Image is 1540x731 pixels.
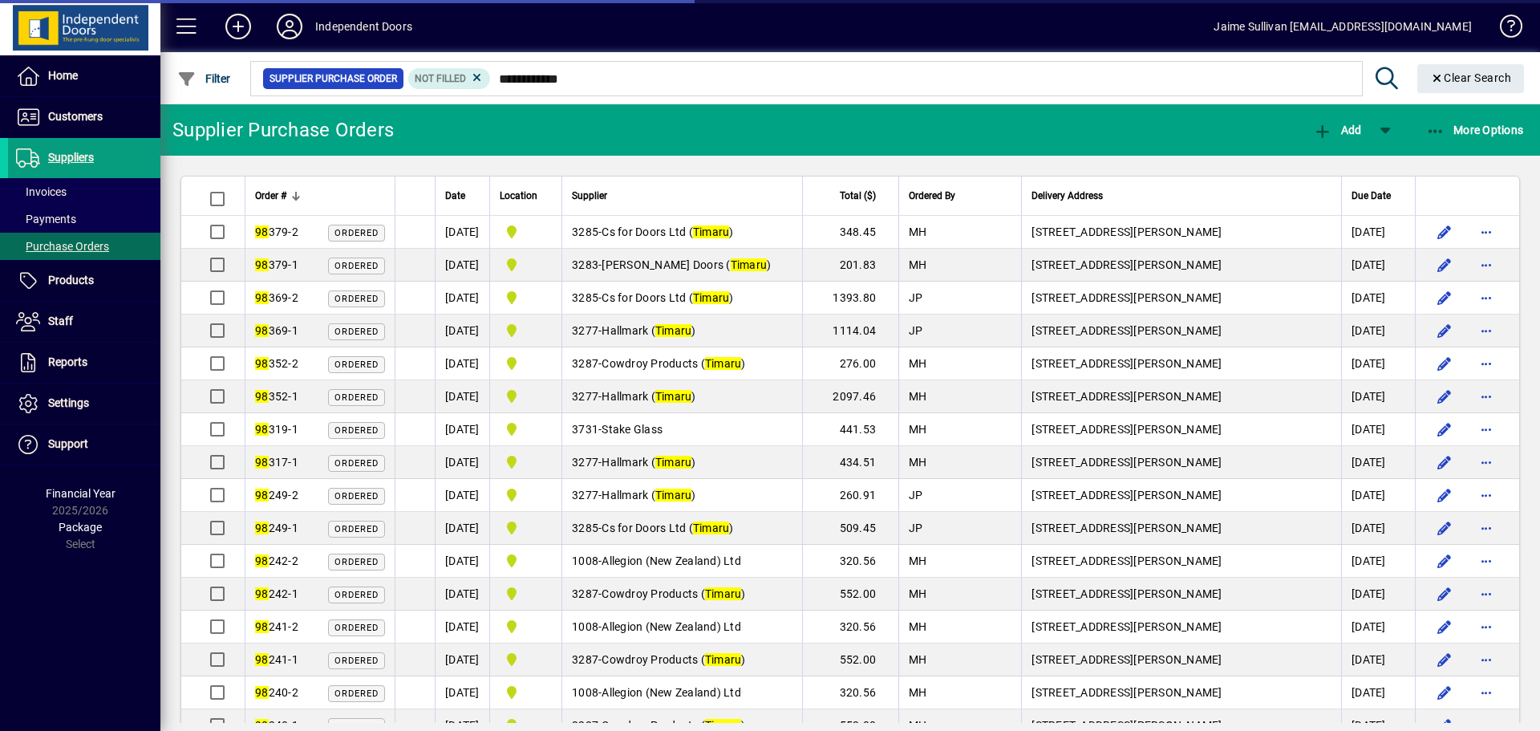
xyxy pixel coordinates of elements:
[1473,515,1499,541] button: More options
[16,240,109,253] span: Purchase Orders
[500,453,552,472] span: Timaru
[909,357,927,370] span: MH
[602,653,745,666] span: Cowdroy Products ( )
[561,611,802,644] td: -
[435,578,489,611] td: [DATE]
[705,587,742,600] em: Timaru
[909,423,927,436] span: MH
[48,110,103,123] span: Customers
[334,524,379,534] span: Ordered
[8,261,160,301] a: Products
[572,587,598,600] span: 3287
[8,178,160,205] a: Invoices
[1341,315,1415,347] td: [DATE]
[1473,548,1499,574] button: More options
[500,420,552,439] span: Timaru
[561,545,802,578] td: -
[1473,252,1499,278] button: More options
[602,620,741,633] span: Allegion (New Zealand) Ltd
[269,71,397,87] span: Supplier Purchase Order
[500,255,552,274] span: Timaru
[8,97,160,137] a: Customers
[1341,512,1415,545] td: [DATE]
[693,522,730,534] em: Timaru
[1473,416,1499,442] button: More options
[255,456,298,469] span: 317-1
[802,446,898,479] td: 434.51
[255,653,269,666] em: 98
[909,686,927,699] span: MH
[1432,285,1457,311] button: Edit
[500,387,552,406] span: Timaru
[561,676,802,709] td: -
[1432,351,1457,376] button: Edit
[500,650,552,669] span: Timaru
[1341,347,1415,380] td: [DATE]
[802,611,898,644] td: 320.56
[655,456,692,469] em: Timaru
[1352,187,1405,205] div: Due Date
[572,324,598,337] span: 3277
[48,274,94,286] span: Products
[500,187,552,205] div: Location
[255,258,298,271] span: 379-1
[602,489,695,502] span: Hallmark ( )
[1341,545,1415,578] td: [DATE]
[561,380,802,413] td: -
[655,390,692,403] em: Timaru
[435,249,489,282] td: [DATE]
[173,64,235,93] button: Filter
[802,347,898,380] td: 276.00
[602,587,745,600] span: Cowdroy Products ( )
[1021,479,1341,512] td: [STREET_ADDRESS][PERSON_NAME]
[415,73,466,84] span: Not Filled
[255,423,298,436] span: 319-1
[561,512,802,545] td: -
[1031,187,1103,205] span: Delivery Address
[602,258,771,271] span: [PERSON_NAME] Doors ( )
[435,676,489,709] td: [DATE]
[840,187,876,205] span: Total ($)
[255,225,269,238] em: 98
[1021,644,1341,676] td: [STREET_ADDRESS][PERSON_NAME]
[1341,611,1415,644] td: [DATE]
[1021,249,1341,282] td: [STREET_ADDRESS][PERSON_NAME]
[561,578,802,611] td: -
[334,294,379,304] span: Ordered
[561,446,802,479] td: -
[59,521,102,534] span: Package
[561,413,802,446] td: -
[255,587,269,600] em: 98
[1352,187,1391,205] span: Due Date
[1417,64,1525,93] button: Clear
[802,413,898,446] td: 441.53
[1432,548,1457,574] button: Edit
[1432,581,1457,607] button: Edit
[1021,611,1341,644] td: [STREET_ADDRESS][PERSON_NAME]
[602,423,663,436] span: Stake Glass
[255,554,298,567] span: 242-2
[909,187,1011,205] div: Ordered By
[655,489,692,502] em: Timaru
[572,456,598,469] span: 3277
[255,324,269,337] em: 98
[255,522,298,534] span: 249-1
[255,390,298,403] span: 352-1
[693,291,730,304] em: Timaru
[255,686,269,699] em: 98
[255,554,269,567] em: 98
[1341,216,1415,249] td: [DATE]
[1432,252,1457,278] button: Edit
[1214,14,1472,39] div: Jaime Sullivan [EMAIL_ADDRESS][DOMAIN_NAME]
[1021,282,1341,315] td: [STREET_ADDRESS][PERSON_NAME]
[255,522,269,534] em: 98
[909,587,927,600] span: MH
[334,491,379,502] span: Ordered
[255,489,298,502] span: 249-2
[1341,479,1415,512] td: [DATE]
[561,249,802,282] td: -
[408,68,491,89] mat-chip: Fill Status: Not Filled
[802,216,898,249] td: 348.45
[572,187,607,205] span: Supplier
[16,185,67,198] span: Invoices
